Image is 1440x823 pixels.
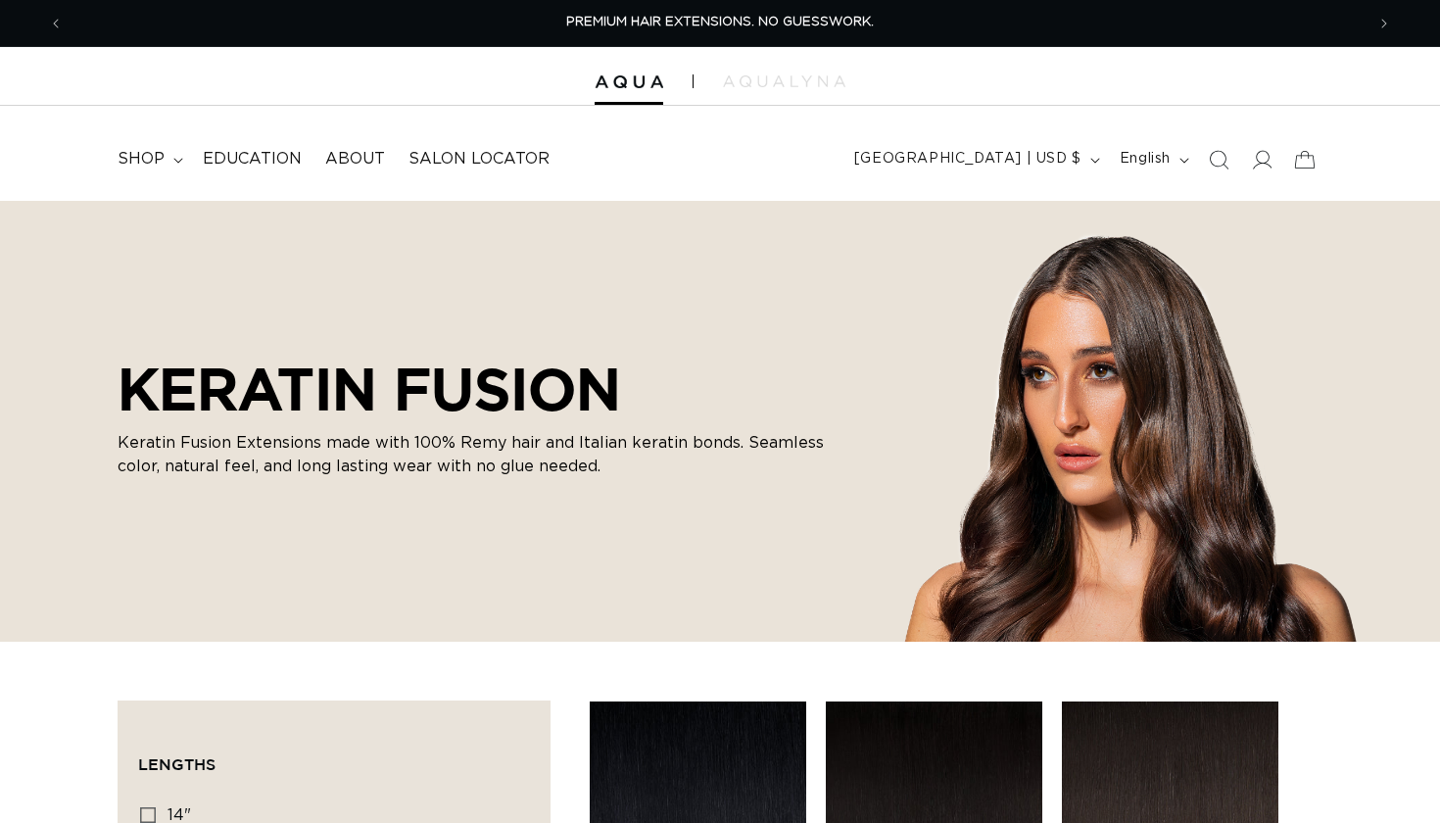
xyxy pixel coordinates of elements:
img: Aqua Hair Extensions [595,75,663,89]
p: Keratin Fusion Extensions made with 100% Remy hair and Italian keratin bonds. Seamless color, nat... [118,431,862,478]
h2: KERATIN FUSION [118,355,862,423]
span: [GEOGRAPHIC_DATA] | USD $ [854,149,1081,169]
img: aqualyna.com [723,75,845,87]
span: Lengths [138,755,216,773]
span: PREMIUM HAIR EXTENSIONS. NO GUESSWORK. [566,16,874,28]
summary: Lengths (0 selected) [138,721,530,792]
button: English [1108,141,1197,178]
button: Next announcement [1363,5,1406,42]
span: Salon Locator [408,149,550,169]
a: Education [191,137,313,181]
span: English [1120,149,1171,169]
summary: Search [1197,138,1240,181]
span: shop [118,149,165,169]
span: 14" [168,807,191,823]
span: About [325,149,385,169]
button: [GEOGRAPHIC_DATA] | USD $ [842,141,1108,178]
span: Education [203,149,302,169]
button: Previous announcement [34,5,77,42]
a: Salon Locator [397,137,561,181]
a: About [313,137,397,181]
summary: shop [106,137,191,181]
